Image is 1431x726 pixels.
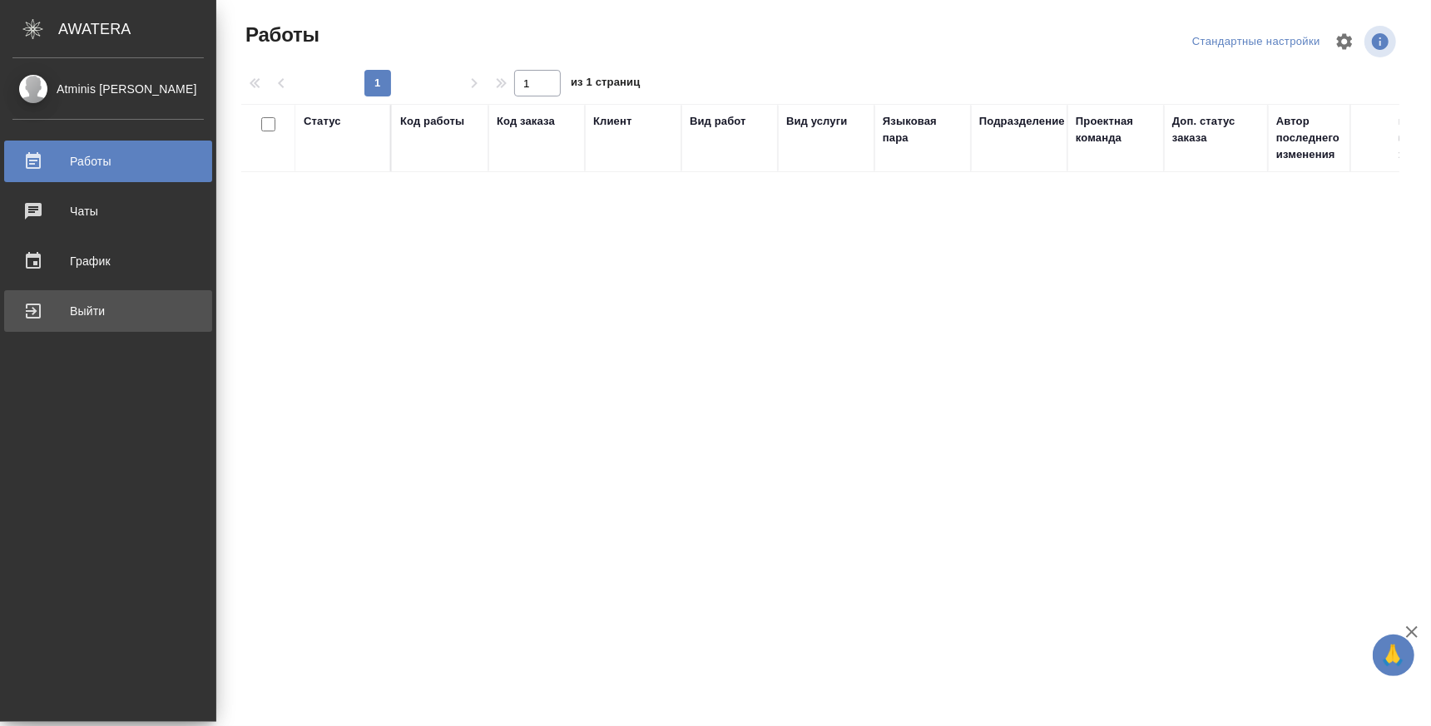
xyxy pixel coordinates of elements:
span: из 1 страниц [571,72,641,96]
button: 🙏 [1373,635,1414,676]
div: Код работы [400,113,464,130]
a: Работы [4,141,212,182]
div: Atminis [PERSON_NAME] [12,80,204,98]
div: Подразделение [979,113,1065,130]
a: Чаты [4,190,212,232]
div: Статус [304,113,341,130]
div: AWATERA [58,12,216,46]
span: 🙏 [1379,638,1408,673]
div: Вид услуги [786,113,848,130]
div: Код заказа [497,113,555,130]
div: Доп. статус заказа [1172,113,1260,146]
a: График [4,240,212,282]
a: Выйти [4,290,212,332]
span: Работы [241,22,319,48]
div: Вид работ [690,113,746,130]
div: Клиент [593,113,631,130]
div: Работы [12,149,204,174]
div: Языковая пара [883,113,963,146]
div: Проектная команда [1076,113,1156,146]
div: Чаты [12,199,204,224]
div: Автор последнего изменения [1276,113,1356,163]
div: График [12,249,204,274]
div: Выйти [12,299,204,323]
div: split button [1188,29,1325,55]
